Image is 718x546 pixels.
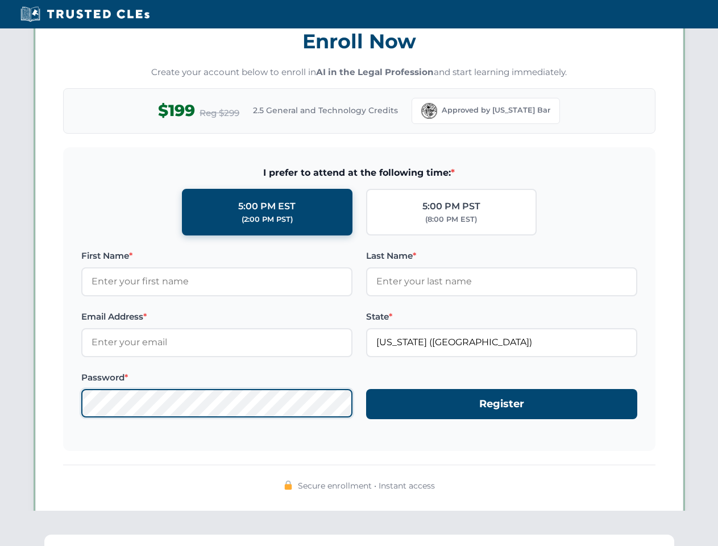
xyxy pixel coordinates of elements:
[238,199,296,214] div: 5:00 PM EST
[366,389,637,419] button: Register
[63,23,655,59] h3: Enroll Now
[253,104,398,117] span: 2.5 General and Technology Credits
[366,267,637,296] input: Enter your last name
[425,214,477,225] div: (8:00 PM EST)
[242,214,293,225] div: (2:00 PM PST)
[81,166,637,180] span: I prefer to attend at the following time:
[81,267,352,296] input: Enter your first name
[366,328,637,357] input: Florida (FL)
[200,106,239,120] span: Reg $299
[158,98,195,123] span: $199
[81,310,352,324] label: Email Address
[366,310,637,324] label: State
[298,479,435,492] span: Secure enrollment • Instant access
[284,481,293,490] img: 🔒
[17,6,153,23] img: Trusted CLEs
[81,328,352,357] input: Enter your email
[422,199,480,214] div: 5:00 PM PST
[366,249,637,263] label: Last Name
[316,67,434,77] strong: AI in the Legal Profession
[63,66,655,79] p: Create your account below to enroll in and start learning immediately.
[81,371,352,384] label: Password
[421,103,437,119] img: Florida Bar
[81,249,352,263] label: First Name
[442,105,550,116] span: Approved by [US_STATE] Bar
